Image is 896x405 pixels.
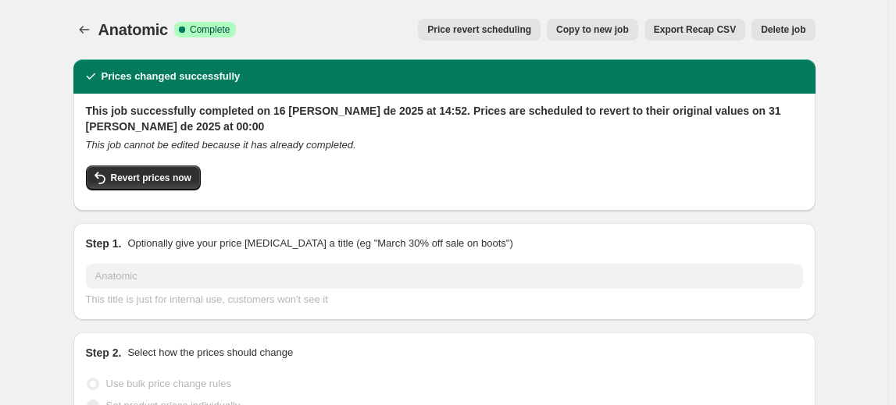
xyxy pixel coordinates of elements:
[418,19,541,41] button: Price revert scheduling
[654,23,736,36] span: Export Recap CSV
[547,19,638,41] button: Copy to new job
[98,21,169,38] span: Anatomic
[86,139,356,151] i: This job cannot be edited because it has already completed.
[86,165,201,190] button: Revert prices now
[86,293,328,305] span: This title is just for internal use, customers won't see it
[190,23,230,36] span: Complete
[427,23,531,36] span: Price revert scheduling
[761,23,805,36] span: Delete job
[73,19,95,41] button: Price change jobs
[751,19,815,41] button: Delete job
[106,378,231,389] span: Use bulk price change rules
[86,264,803,289] input: 30% off holiday sale
[644,19,745,41] button: Export Recap CSV
[102,69,241,84] h2: Prices changed successfully
[556,23,629,36] span: Copy to new job
[86,345,122,361] h2: Step 2.
[86,103,803,134] h2: This job successfully completed on 16 [PERSON_NAME] de 2025 at 14:52. Prices are scheduled to rev...
[127,236,512,251] p: Optionally give your price [MEDICAL_DATA] a title (eg "March 30% off sale on boots")
[86,236,122,251] h2: Step 1.
[127,345,293,361] p: Select how the prices should change
[111,172,191,184] span: Revert prices now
